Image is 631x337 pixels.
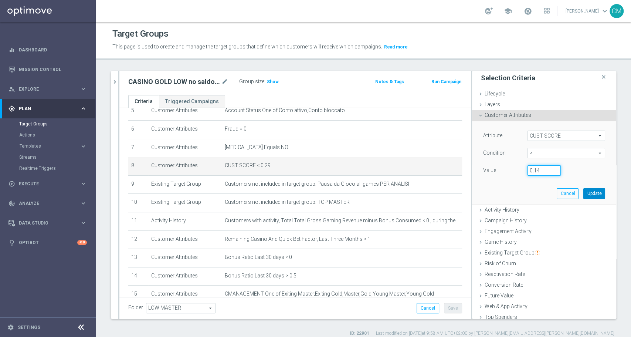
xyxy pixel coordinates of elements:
div: Target Groups [19,118,95,129]
a: Criteria [128,95,159,108]
span: Bonus Ratio Last 30 days > 0.5 [225,273,296,279]
i: keyboard_arrow_right [80,85,87,92]
button: chevron_right [111,71,118,93]
button: lightbulb Optibot +10 [8,240,87,246]
span: Explore [19,87,80,91]
label: : [264,78,265,85]
span: Execute [19,182,80,186]
div: CM [610,4,624,18]
span: Analyze [19,201,80,206]
button: Run Campaign [431,78,462,86]
button: person_search Explore keyboard_arrow_right [8,86,87,92]
i: chevron_right [111,78,118,85]
label: Folder [128,304,143,311]
td: Customer Attributes [148,120,222,139]
div: Mission Control [9,60,87,79]
td: 11 [128,212,148,230]
td: Customer Attributes [148,249,222,267]
div: Streams [19,152,95,163]
i: close [600,72,607,82]
button: play_circle_outline Execute keyboard_arrow_right [8,181,87,187]
td: 10 [128,194,148,212]
button: Read more [383,43,408,51]
span: Fraud = 0 [225,126,247,132]
button: Notes & Tags [374,78,405,86]
td: 8 [128,157,148,176]
td: Customer Attributes [148,139,222,157]
button: Save [444,303,462,313]
a: Optibot [19,233,77,252]
div: Analyze [9,200,80,207]
span: Show [267,79,279,84]
span: Existing Target Group [485,250,540,256]
span: school [504,7,512,15]
span: Data Studio [19,221,80,225]
label: ID: 22901 [350,330,369,337]
td: Customer Attributes [148,267,222,286]
div: Actions [19,129,95,141]
td: 9 [128,175,148,194]
label: Group size [239,78,264,85]
i: person_search [9,86,15,92]
button: Cancel [417,303,439,313]
button: Cancel [557,188,579,199]
i: keyboard_arrow_right [80,143,87,150]
span: Remaining Casino And Quick Bet Factor, Last Three Months < 1 [225,236,370,242]
span: keyboard_arrow_down [601,7,609,15]
span: Web & App Activity [485,303,527,309]
div: +10 [77,240,87,245]
div: Plan [9,105,80,112]
i: equalizer [9,47,15,53]
span: Plan [19,107,80,111]
div: equalizer Dashboard [8,47,87,53]
button: Data Studio keyboard_arrow_right [8,220,87,226]
span: Lifecycle [485,91,505,97]
i: keyboard_arrow_right [80,219,87,226]
label: Last modified on [DATE] at 9:58 AM UTC+02:00 by [PERSON_NAME][EMAIL_ADDRESS][PERSON_NAME][DOMAIN_... [376,330,614,337]
span: Layers [485,101,500,107]
div: Templates [20,144,80,148]
a: [PERSON_NAME]keyboard_arrow_down [565,6,610,17]
div: gps_fixed Plan keyboard_arrow_right [8,106,87,112]
span: Reactivation Rate [485,271,525,277]
h2: CASINO GOLD LOW no saldo marg neg [128,77,220,86]
h1: Target Groups [112,28,169,39]
div: Data Studio [9,220,80,226]
div: Explore [9,86,80,92]
td: Existing Target Group [148,175,222,194]
i: keyboard_arrow_right [80,180,87,187]
td: 15 [128,286,148,304]
div: Execute [9,181,80,187]
span: Future Value [485,293,513,299]
button: Update [583,188,605,199]
span: Bonus Ratio Last 30 days < 0 [225,254,292,260]
button: Templates keyboard_arrow_right [19,143,87,149]
a: Realtime Triggers [19,165,77,171]
div: Realtime Triggers [19,163,95,174]
i: track_changes [9,200,15,207]
div: Optibot [9,233,87,252]
td: Customer Attributes [148,157,222,176]
a: Mission Control [19,60,87,79]
a: Dashboard [19,40,87,60]
i: mode_edit [221,77,228,86]
td: 5 [128,102,148,121]
span: Customers with activity, Total Total Gross Gaming Revenue minus Bonus Consumed < 0 , during the p... [225,218,459,224]
span: Top Spenders [485,314,517,320]
span: CUST SCORE < 0.29 [225,162,271,169]
span: [MEDICAL_DATA] Equals NO [225,144,288,151]
i: keyboard_arrow_right [80,200,87,207]
i: lightbulb [9,239,15,246]
td: 13 [128,249,148,267]
span: Customer Attributes [485,112,531,118]
span: Customers not included in target group: TOP MASTER [225,199,350,205]
span: Engagement Activity [485,228,532,234]
td: 14 [128,267,148,286]
button: Mission Control [8,67,87,73]
a: Triggered Campaigns [159,95,225,108]
h3: Selection Criteria [481,74,535,82]
td: Customer Attributes [148,286,222,304]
